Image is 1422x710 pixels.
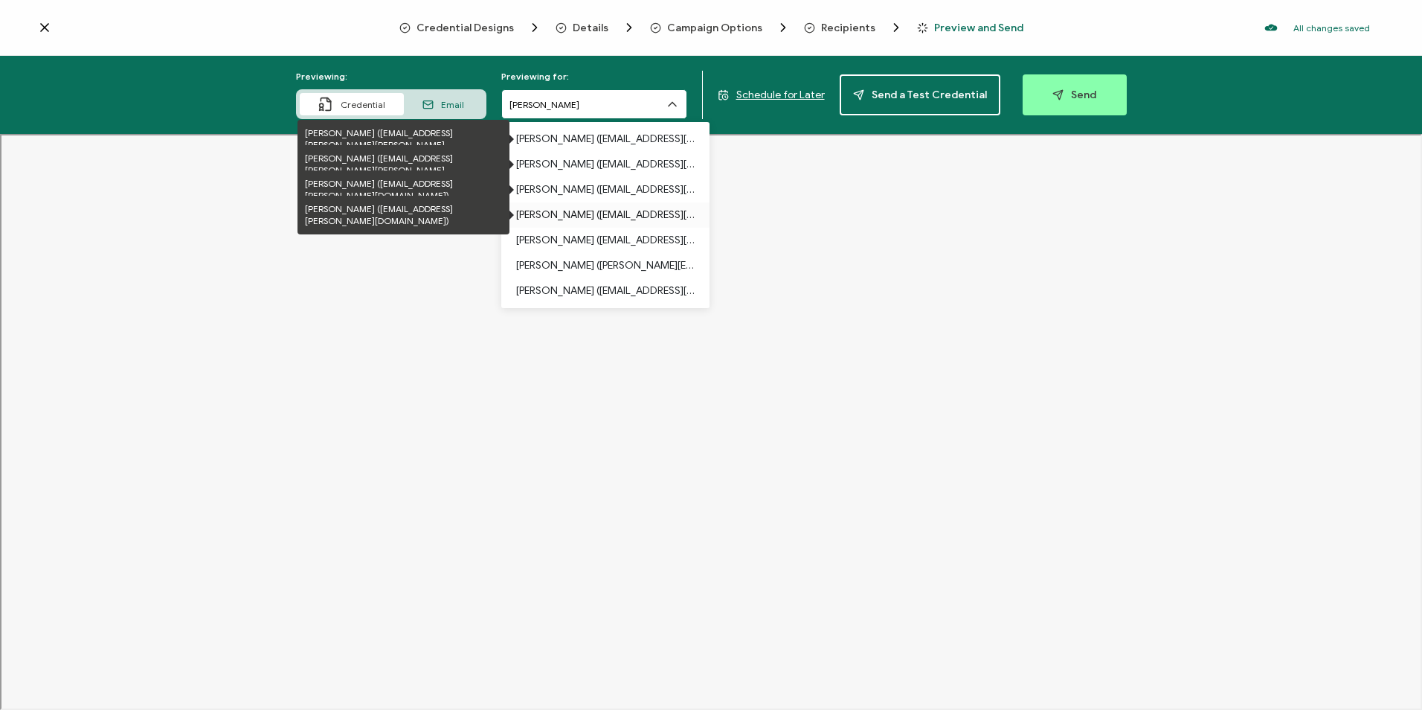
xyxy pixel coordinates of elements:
[934,22,1023,33] span: Preview and Send
[516,278,695,304] p: [PERSON_NAME] ([EMAIL_ADDRESS][DOMAIN_NAME])
[516,152,695,177] p: [PERSON_NAME] ([EMAIL_ADDRESS][PERSON_NAME][PERSON_NAME][DOMAIN_NAME])
[501,89,687,119] input: Search recipient
[441,99,464,110] span: Email
[516,228,695,253] p: [PERSON_NAME] ([EMAIL_ADDRESS][PERSON_NAME][DOMAIN_NAME])
[917,22,1023,33] span: Preview and Send
[650,20,791,35] span: Campaign Options
[516,304,695,329] p: [PERSON_NAME] ([EMAIL_ADDRESS][DOMAIN_NAME])
[516,127,695,152] p: [PERSON_NAME] ([EMAIL_ADDRESS][PERSON_NAME][PERSON_NAME][DOMAIN_NAME])
[804,20,904,35] span: Recipients
[296,71,347,82] span: Previewing:
[297,170,509,209] div: [PERSON_NAME] ([EMAIL_ADDRESS][PERSON_NAME][DOMAIN_NAME])
[1052,89,1096,100] span: Send
[1293,22,1370,33] p: All changes saved
[853,89,987,100] span: Send a Test Credential
[736,89,825,101] span: Schedule for Later
[297,145,509,196] div: [PERSON_NAME] ([EMAIL_ADDRESS][PERSON_NAME][PERSON_NAME][DOMAIN_NAME])
[1023,74,1127,115] button: Send
[573,22,608,33] span: Details
[399,20,1023,35] div: Breadcrumb
[516,177,695,202] p: [PERSON_NAME] ([EMAIL_ADDRESS][PERSON_NAME][DOMAIN_NAME])
[416,22,514,33] span: Credential Designs
[1348,639,1422,710] iframe: Chat Widget
[516,253,695,278] p: [PERSON_NAME] ([PERSON_NAME][EMAIL_ADDRESS][PERSON_NAME][PERSON_NAME][DOMAIN_NAME])
[667,22,762,33] span: Campaign Options
[297,196,509,234] div: [PERSON_NAME] ([EMAIL_ADDRESS][PERSON_NAME][DOMAIN_NAME])
[516,202,695,228] p: [PERSON_NAME] ([EMAIL_ADDRESS][PERSON_NAME][DOMAIN_NAME])
[821,22,875,33] span: Recipients
[840,74,1000,115] button: Send a Test Credential
[341,99,385,110] span: Credential
[556,20,637,35] span: Details
[399,20,542,35] span: Credential Designs
[297,120,509,170] div: [PERSON_NAME] ([EMAIL_ADDRESS][PERSON_NAME][PERSON_NAME][DOMAIN_NAME])
[501,71,569,82] span: Previewing for:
